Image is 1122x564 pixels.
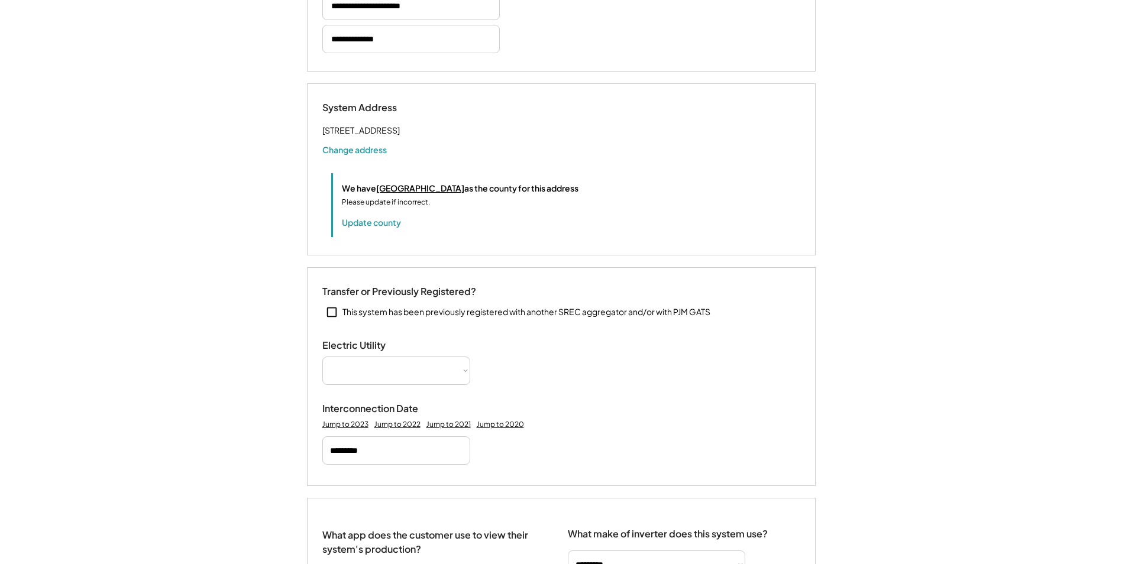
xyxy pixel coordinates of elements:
[322,286,476,298] div: Transfer or Previously Registered?
[342,216,401,228] button: Update county
[342,306,710,318] div: This system has been previously registered with another SREC aggregator and/or with PJM GATS
[322,420,368,429] div: Jump to 2023
[322,123,400,138] div: [STREET_ADDRESS]
[342,197,430,208] div: Please update if incorrect.
[322,516,544,556] div: What app does the customer use to view their system's production?
[322,144,387,155] button: Change address
[568,516,768,543] div: What make of inverter does this system use?
[322,102,441,114] div: System Address
[376,183,464,193] u: [GEOGRAPHIC_DATA]
[322,403,441,415] div: Interconnection Date
[322,339,441,352] div: Electric Utility
[426,420,471,429] div: Jump to 2021
[477,420,524,429] div: Jump to 2020
[342,182,578,195] div: We have as the county for this address
[374,420,421,429] div: Jump to 2022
